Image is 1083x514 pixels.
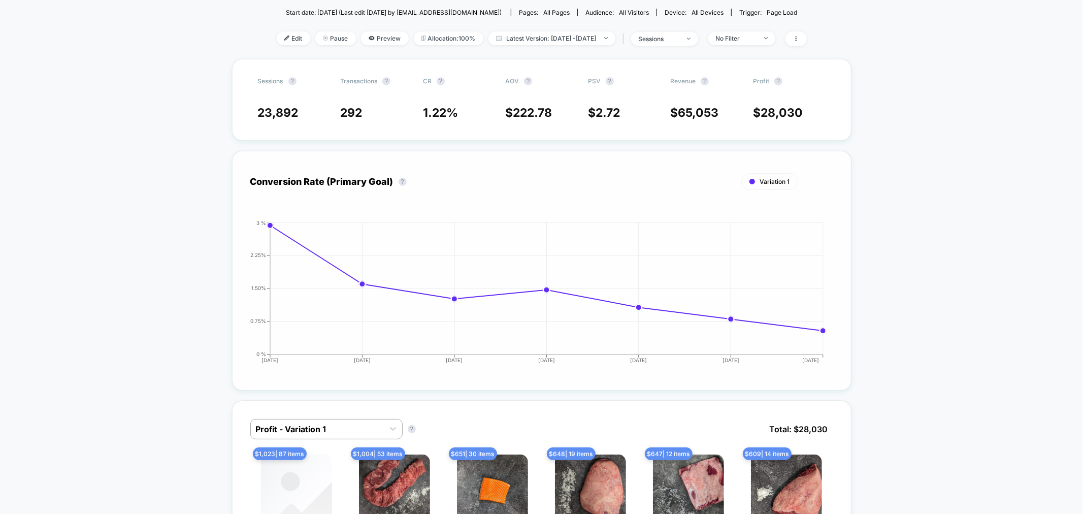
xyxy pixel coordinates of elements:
tspan: [DATE] [538,357,555,363]
button: ? [774,77,782,85]
tspan: 0 % [256,351,266,357]
span: $ 1,023 | 87 items [253,447,307,460]
span: CR [423,77,432,85]
span: 292 [340,106,362,120]
div: No Filter [716,35,757,42]
span: $ [753,106,803,120]
button: ? [288,77,297,85]
tspan: [DATE] [723,357,739,363]
img: end [764,37,768,39]
tspan: 0.75% [250,318,266,324]
span: PSV [588,77,601,85]
span: All Visitors [619,9,649,16]
tspan: [DATE] [446,357,463,363]
span: Pause [315,31,356,45]
span: all pages [543,9,570,16]
tspan: 3 % [256,219,266,226]
button: ? [437,77,445,85]
span: 65,053 [678,106,718,120]
span: | [620,31,631,46]
span: $ [588,106,620,120]
tspan: 2.25% [250,252,266,258]
button: ? [382,77,390,85]
span: Edit [277,31,310,45]
div: sessions [639,35,679,43]
span: all devices [692,9,724,16]
span: Allocation: 100% [414,31,483,45]
span: Start date: [DATE] (Last edit [DATE] by [EMAIL_ADDRESS][DOMAIN_NAME]) [286,9,502,16]
img: calendar [496,36,502,41]
span: Transactions [340,77,377,85]
div: Audience: [585,9,649,16]
span: Latest Version: [DATE] - [DATE] [488,31,615,45]
span: 28,030 [761,106,803,120]
button: ? [524,77,532,85]
span: Sessions [258,77,283,85]
span: AOV [505,77,519,85]
button: ? [701,77,709,85]
span: 23,892 [258,106,299,120]
button: ? [399,178,407,186]
span: $ 1,004 | 53 items [351,447,405,460]
tspan: [DATE] [802,357,819,363]
button: ? [408,425,416,433]
tspan: [DATE] [631,357,647,363]
span: Preview [361,31,409,45]
span: $ [670,106,718,120]
img: end [687,38,691,40]
span: 1.22 % [423,106,458,120]
div: Trigger: [739,9,797,16]
span: 222.78 [513,106,552,120]
span: Total: $ 28,030 [765,419,833,439]
span: Page Load [767,9,797,16]
div: Pages: [519,9,570,16]
button: ? [606,77,614,85]
span: $ 647 | 12 items [645,447,693,460]
span: $ 648 | 19 items [547,447,596,460]
span: $ [505,106,552,120]
span: Profit [753,77,769,85]
span: 2.72 [596,106,620,120]
span: $ 609 | 14 items [743,447,792,460]
span: $ 651 | 30 items [449,447,497,460]
tspan: 1.50% [251,285,266,291]
span: Revenue [670,77,696,85]
tspan: [DATE] [354,357,371,363]
img: edit [284,36,289,41]
img: end [604,37,608,39]
div: CONVERSION_RATE [240,220,823,372]
span: Device: [657,9,731,16]
tspan: [DATE] [262,357,279,363]
img: end [323,36,328,41]
img: rebalance [421,36,425,41]
span: Variation 1 [760,178,790,185]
